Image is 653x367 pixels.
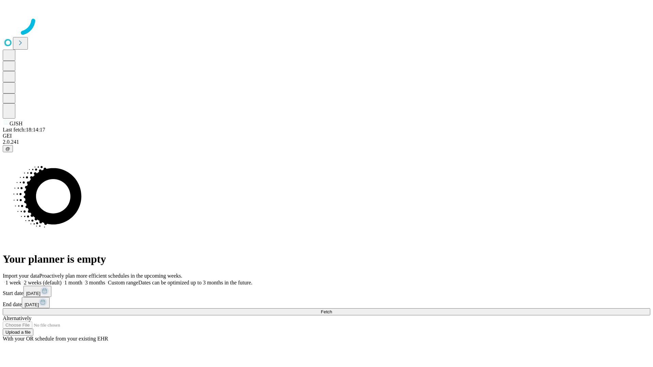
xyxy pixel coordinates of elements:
[3,336,108,342] span: With your OR schedule from your existing EHR
[3,133,650,139] div: GEI
[3,253,650,265] h1: Your planner is empty
[85,280,105,285] span: 3 months
[108,280,138,285] span: Custom range
[3,145,13,152] button: @
[3,329,33,336] button: Upload a file
[5,146,10,151] span: @
[3,139,650,145] div: 2.0.241
[22,297,50,308] button: [DATE]
[26,291,40,296] span: [DATE]
[23,286,51,297] button: [DATE]
[321,309,332,314] span: Fetch
[24,302,39,307] span: [DATE]
[3,273,39,279] span: Import your data
[3,308,650,315] button: Fetch
[3,315,31,321] span: Alternatively
[39,273,182,279] span: Proactively plan more efficient schedules in the upcoming weeks.
[5,280,21,285] span: 1 week
[3,286,650,297] div: Start date
[24,280,62,285] span: 2 weeks (default)
[64,280,82,285] span: 1 month
[3,127,45,133] span: Last fetch: 18:14:17
[10,121,22,126] span: GJSH
[3,297,650,308] div: End date
[138,280,252,285] span: Dates can be optimized up to 3 months in the future.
